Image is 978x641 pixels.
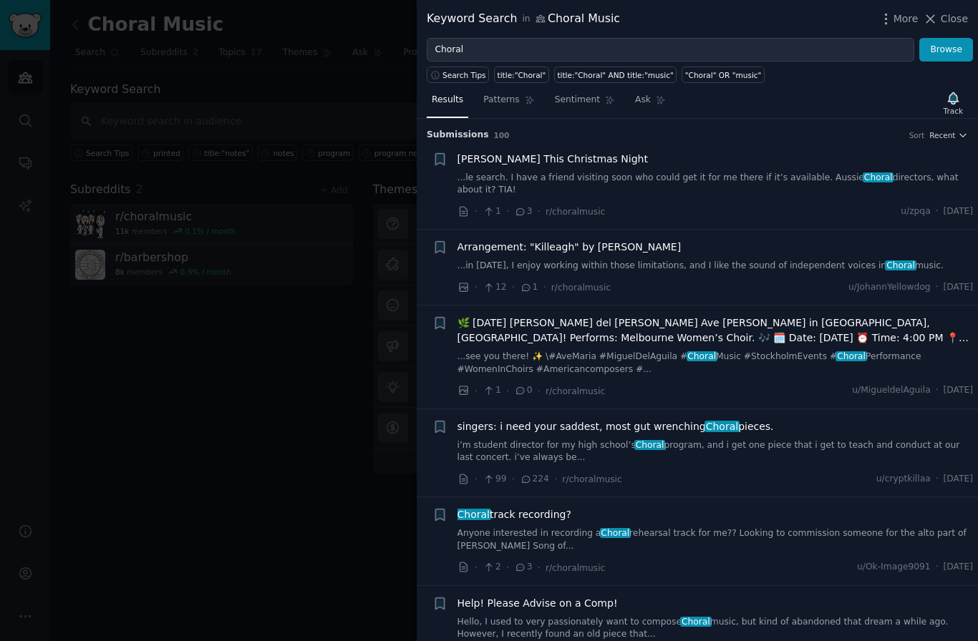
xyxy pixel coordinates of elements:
a: title:"Choral" [494,67,549,83]
span: 0 [514,384,532,397]
span: · [936,473,939,486]
span: [DATE] [944,473,973,486]
span: r/choralmusic [546,386,605,396]
a: ...see you there! ✨ \#AveMaria #MiguelDelAguila #ChoralMusic #StockholmEvents #ChoralPerformance ... [457,351,974,376]
a: Sentiment [550,89,620,118]
span: 99 [483,473,506,486]
span: · [936,281,939,294]
span: Recent [929,130,955,140]
span: · [512,471,515,486]
span: · [475,204,478,219]
span: r/choralmusic [546,563,605,573]
span: Ask [635,94,651,107]
a: Patterns [478,89,539,118]
a: 🌿 [DATE] [PERSON_NAME] del [PERSON_NAME] Ave [PERSON_NAME] in [GEOGRAPHIC_DATA], [GEOGRAPHIC_DATA... [457,315,974,346]
span: · [538,560,541,575]
span: · [936,384,939,397]
div: title:"Choral" [498,70,546,80]
span: track recording? [457,507,571,522]
span: · [554,471,557,486]
span: Choral [885,260,916,270]
span: · [543,280,546,295]
span: · [538,383,541,398]
span: 3 [514,561,532,574]
a: i’m student director for my high school’sChoralprogram, and i get one piece that i get to teach a... [457,439,974,464]
span: Choral [836,351,866,361]
button: More [878,11,919,26]
span: 3 [514,205,532,218]
span: More [894,11,919,26]
span: · [475,280,478,295]
span: · [512,280,515,295]
span: 12 [483,281,506,294]
div: title:"Choral" AND title:"music" [557,70,673,80]
a: ...le search. I have a friend visiting soon who could get it for me there if it’s available. Auss... [457,172,974,197]
span: Choral [705,421,740,432]
span: u/zpqa [901,205,930,218]
span: · [506,204,509,219]
span: 1 [483,205,500,218]
span: · [936,205,939,218]
div: "Choral" OR "music" [685,70,762,80]
span: 100 [494,131,510,140]
span: r/choralmusic [551,283,611,293]
a: [PERSON_NAME] This Christmas Night [457,152,648,167]
button: Close [923,11,968,26]
span: Results [432,94,463,107]
div: Track [944,106,963,116]
span: 1 [483,384,500,397]
button: Recent [929,130,968,140]
span: [DATE] [944,205,973,218]
span: singers: i need your saddest, most gut wrenching pieces. [457,419,774,434]
span: Choral [687,351,717,361]
span: Close [941,11,968,26]
a: Choraltrack recording? [457,507,571,522]
div: Keyword Search Choral Music [427,10,620,28]
span: Choral [634,440,665,450]
span: Choral [680,617,711,627]
a: Arrangement: "Killeagh" by [PERSON_NAME] [457,240,682,255]
button: Search Tips [427,67,489,83]
span: · [475,383,478,398]
a: "Choral" OR "music" [682,67,765,83]
span: 224 [520,473,549,486]
span: in [522,13,530,26]
span: u/Ok-Image9091 [857,561,931,574]
span: r/choralmusic [546,207,605,217]
span: · [506,560,509,575]
span: r/choralmusic [562,474,621,484]
span: [DATE] [944,281,973,294]
span: Choral [456,509,491,520]
button: Browse [919,38,973,62]
span: 1 [520,281,538,294]
span: Search Tips [442,70,486,80]
span: u/cryptkillaa [876,473,931,486]
a: ...in [DATE], I enjoy working within those limitations, and I like the sound of independent voice... [457,260,974,273]
a: Anyone interested in recording aChoralrehearsal track for me?? Looking to commission someone for ... [457,527,974,552]
button: Track [939,88,968,118]
a: title:"Choral" AND title:"music" [554,67,677,83]
div: Sort [909,130,925,140]
span: Submission s [427,129,489,142]
span: Choral [863,172,894,182]
a: Hello, I used to very passionately want to composeChoralmusic, but kind of abandoned that dream a... [457,616,974,641]
span: · [475,471,478,486]
span: Patterns [483,94,519,107]
input: Try a keyword related to your business [427,38,914,62]
span: · [506,383,509,398]
a: Results [427,89,468,118]
span: · [475,560,478,575]
a: Ask [630,89,671,118]
span: · [936,561,939,574]
span: 2 [483,561,500,574]
span: Sentiment [555,94,600,107]
span: u/JohannYellowdog [848,281,931,294]
a: Help! Please Advise on a Comp! [457,596,618,611]
a: singers: i need your saddest, most gut wrenchingChoralpieces. [457,419,774,434]
span: [DATE] [944,561,973,574]
span: u/MigueldelAguila [852,384,930,397]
